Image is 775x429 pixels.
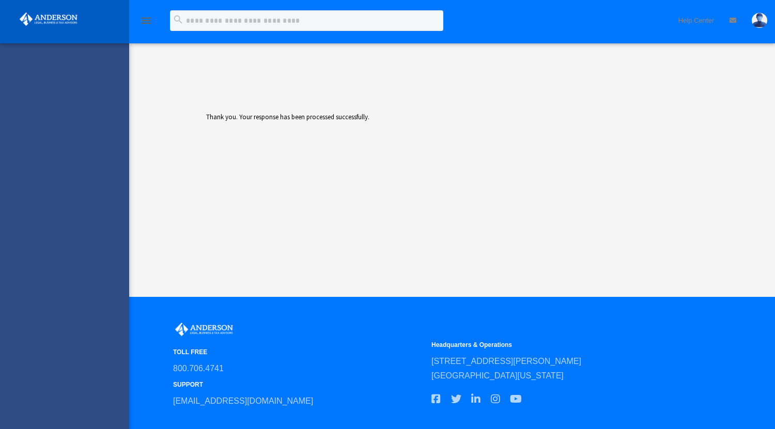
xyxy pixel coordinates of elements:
[431,340,683,351] small: Headquarters & Operations
[173,323,235,336] img: Anderson Advisors Platinum Portal
[206,112,591,189] div: Thank you. Your response has been processed successfully.
[18,12,80,26] img: Anderson Advisors Platinum Portal
[173,347,424,358] small: TOLL FREE
[139,19,152,27] a: menu
[752,13,767,28] img: User Pic
[431,371,564,380] a: [GEOGRAPHIC_DATA][US_STATE]
[173,396,313,405] a: [EMAIL_ADDRESS][DOMAIN_NAME]
[173,14,184,25] i: search
[173,379,424,390] small: SUPPORT
[431,357,581,366] a: [STREET_ADDRESS][PERSON_NAME]
[139,14,152,27] i: menu
[173,364,224,373] a: 800.706.4741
